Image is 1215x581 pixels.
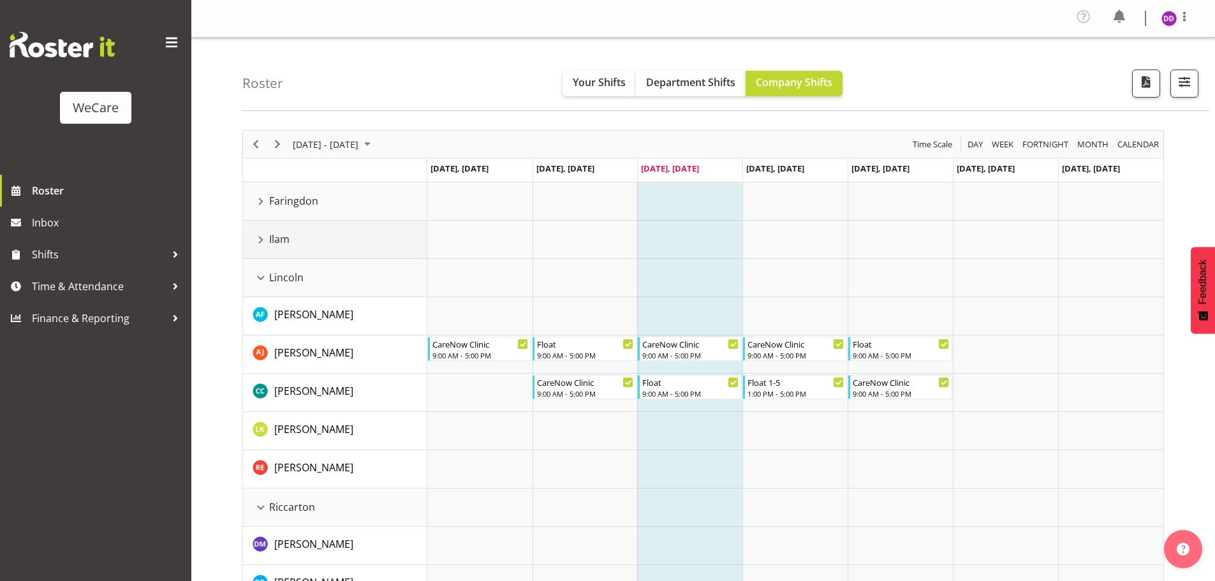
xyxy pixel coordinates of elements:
[243,259,427,297] td: Lincoln resource
[536,163,594,174] span: [DATE], [DATE]
[242,76,283,91] h4: Roster
[743,337,847,361] div: Amy Johannsen"s event - CareNow Clinic Begin From Thursday, September 11, 2025 at 9:00:00 AM GMT+...
[563,71,636,96] button: Your Shifts
[291,136,376,152] button: September 08 - 14, 2025
[243,527,427,565] td: Deepti Mahajan resource
[756,75,832,89] span: Company Shifts
[537,337,633,350] div: Float
[269,270,304,285] span: Lincoln
[990,136,1015,152] span: Week
[243,297,427,335] td: Alex Ferguson resource
[853,388,949,399] div: 9:00 AM - 5:00 PM
[1161,11,1177,26] img: demi-dumitrean10946.jpg
[537,376,633,388] div: CareNow Clinic
[747,376,844,388] div: Float 1-5
[537,388,633,399] div: 9:00 AM - 5:00 PM
[642,337,739,350] div: CareNow Clinic
[533,337,637,361] div: Amy Johannsen"s event - Float Begin From Tuesday, September 9, 2025 at 9:00:00 AM GMT+12:00 Ends ...
[641,163,699,174] span: [DATE], [DATE]
[537,350,633,360] div: 9:00 AM - 5:00 PM
[1075,136,1111,152] button: Timeline Month
[853,350,949,360] div: 9:00 AM - 5:00 PM
[1197,260,1209,304] span: Feedback
[957,163,1015,174] span: [DATE], [DATE]
[746,71,843,96] button: Company Shifts
[274,536,353,552] a: [PERSON_NAME]
[990,136,1016,152] button: Timeline Week
[747,388,844,399] div: 1:00 PM - 5:00 PM
[274,422,353,437] a: [PERSON_NAME]
[747,350,844,360] div: 9:00 AM - 5:00 PM
[243,374,427,412] td: Charlotte Courtney resource
[851,163,909,174] span: [DATE], [DATE]
[533,375,637,399] div: Charlotte Courtney"s event - CareNow Clinic Begin From Tuesday, September 9, 2025 at 9:00:00 AM G...
[243,489,427,527] td: Riccarton resource
[1020,136,1071,152] button: Fortnight
[269,499,315,515] span: Riccarton
[747,337,844,350] div: CareNow Clinic
[853,337,949,350] div: Float
[646,75,735,89] span: Department Shifts
[1076,136,1110,152] span: Month
[1116,136,1161,152] button: Month
[638,337,742,361] div: Amy Johannsen"s event - CareNow Clinic Begin From Wednesday, September 10, 2025 at 9:00:00 AM GMT...
[743,375,847,399] div: Charlotte Courtney"s event - Float 1-5 Begin From Thursday, September 11, 2025 at 1:00:00 PM GMT+...
[642,388,739,399] div: 9:00 AM - 5:00 PM
[853,376,949,388] div: CareNow Clinic
[1191,247,1215,334] button: Feedback - Show survey
[245,131,267,158] div: Previous
[1116,136,1160,152] span: calendar
[32,277,166,296] span: Time & Attendance
[1132,70,1160,98] button: Download a PDF of the roster according to the set date range.
[32,213,185,232] span: Inbox
[274,460,353,475] a: [PERSON_NAME]
[638,375,742,399] div: Charlotte Courtney"s event - Float Begin From Wednesday, September 10, 2025 at 9:00:00 AM GMT+12:...
[1062,163,1120,174] span: [DATE], [DATE]
[267,131,288,158] div: Next
[966,136,985,152] button: Timeline Day
[1021,136,1070,152] span: Fortnight
[247,136,265,152] button: Previous
[1170,70,1198,98] button: Filter Shifts
[432,350,529,360] div: 9:00 AM - 5:00 PM
[432,337,529,350] div: CareNow Clinic
[274,346,353,360] span: [PERSON_NAME]
[966,136,984,152] span: Day
[642,350,739,360] div: 9:00 AM - 5:00 PM
[911,136,955,152] button: Time Scale
[911,136,954,152] span: Time Scale
[848,337,952,361] div: Amy Johannsen"s event - Float Begin From Friday, September 12, 2025 at 9:00:00 AM GMT+12:00 Ends ...
[269,136,286,152] button: Next
[291,136,360,152] span: [DATE] - [DATE]
[746,163,804,174] span: [DATE], [DATE]
[269,193,318,209] span: Faringdon
[73,98,119,117] div: WeCare
[243,412,427,450] td: Liandy Kritzinger resource
[274,307,353,322] a: [PERSON_NAME]
[243,450,427,489] td: Rachel Els resource
[32,245,166,264] span: Shifts
[274,345,353,360] a: [PERSON_NAME]
[274,537,353,551] span: [PERSON_NAME]
[243,221,427,259] td: Ilam resource
[274,383,353,399] a: [PERSON_NAME]
[636,71,746,96] button: Department Shifts
[269,232,290,247] span: Ilam
[32,181,185,200] span: Roster
[243,182,427,221] td: Faringdon resource
[274,384,353,398] span: [PERSON_NAME]
[431,163,489,174] span: [DATE], [DATE]
[274,307,353,321] span: [PERSON_NAME]
[642,376,739,388] div: Float
[10,32,115,57] img: Rosterit website logo
[274,422,353,436] span: [PERSON_NAME]
[32,309,166,328] span: Finance & Reporting
[1177,543,1189,555] img: help-xxl-2.png
[243,335,427,374] td: Amy Johannsen resource
[573,75,626,89] span: Your Shifts
[428,337,532,361] div: Amy Johannsen"s event - CareNow Clinic Begin From Monday, September 8, 2025 at 9:00:00 AM GMT+12:...
[274,460,353,474] span: [PERSON_NAME]
[848,375,952,399] div: Charlotte Courtney"s event - CareNow Clinic Begin From Friday, September 12, 2025 at 9:00:00 AM G...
